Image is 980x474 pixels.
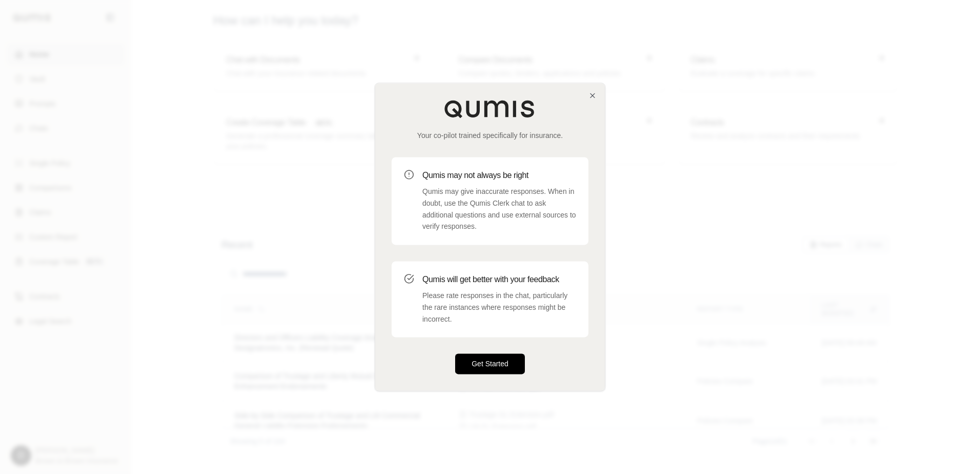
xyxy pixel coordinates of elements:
[422,290,576,325] p: Please rate responses in the chat, particularly the rare instances where responses might be incor...
[455,354,525,374] button: Get Started
[422,186,576,232] p: Qumis may give inaccurate responses. When in doubt, use the Qumis Clerk chat to ask additional qu...
[444,100,536,118] img: Qumis Logo
[392,130,588,141] p: Your co-pilot trained specifically for insurance.
[422,273,576,286] h3: Qumis will get better with your feedback
[422,169,576,182] h3: Qumis may not always be right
